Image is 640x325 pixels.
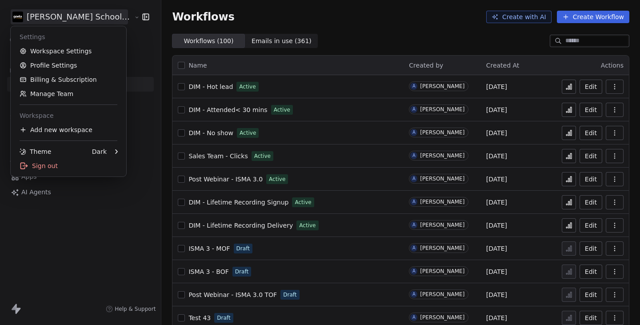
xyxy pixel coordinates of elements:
div: Theme [20,147,51,156]
div: Sign out [14,159,123,173]
div: Dark [92,147,107,156]
a: Workspace Settings [14,44,123,58]
a: Manage Team [14,87,123,101]
a: Billing & Subscription [14,72,123,87]
div: Workspace [14,108,123,123]
div: Settings [14,30,123,44]
div: Add new workspace [14,123,123,137]
a: Profile Settings [14,58,123,72]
